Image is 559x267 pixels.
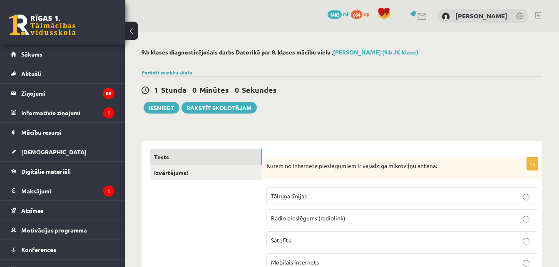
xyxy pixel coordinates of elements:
legend: Maksājumi [21,181,114,200]
a: Digitālie materiāli [11,162,114,181]
a: Rīgas 1. Tālmācības vidusskola [9,15,76,35]
input: Tālruņa līnijas [523,194,529,200]
span: 664 [351,10,363,19]
input: Radio pieslēgums (radiolink) [523,216,529,222]
i: 1 [103,107,114,119]
a: Konferences [11,240,114,259]
a: Izvērtējums! [150,165,262,180]
span: Minūtes [199,85,229,94]
input: Mobilais internets [523,260,529,267]
button: Iesniegt [144,102,179,114]
img: Annija Viktorija Martiščenkova [442,12,450,21]
span: Konferences [21,246,56,253]
a: [DEMOGRAPHIC_DATA] [11,142,114,161]
p: Kuram no interneta pieslēgumiem ir vajadzīga mikroviļņu antena: [266,162,497,170]
a: Sākums [11,44,114,64]
span: Tālruņa līnijas [271,192,307,200]
input: Satelīts [523,238,529,245]
a: Motivācijas programma [11,220,114,240]
a: 664 xp [351,10,373,17]
span: 1483 [328,10,342,19]
a: Ziņojumi85 [11,84,114,103]
a: [PERSON_NAME] (9.b JK klase) [333,48,418,56]
span: Motivācijas programma [21,226,87,234]
span: [DEMOGRAPHIC_DATA] [21,148,87,156]
span: mP [343,10,350,17]
p: 1p [527,157,538,171]
a: Mācību resursi [11,123,114,142]
a: Maksājumi1 [11,181,114,200]
legend: Ziņojumi [21,84,114,103]
span: Digitālie materiāli [21,168,71,175]
h2: 9.b klases diagnosticējošais darbs Datorikā par 8. klases mācību vielu , [142,49,542,56]
span: Mobilais internets [271,258,319,266]
a: Aktuāli [11,64,114,83]
i: 85 [103,88,114,99]
a: Informatīvie ziņojumi1 [11,103,114,122]
span: Stunda [161,85,186,94]
span: Atzīmes [21,207,44,214]
span: Satelīts [271,236,291,244]
span: 1 [154,85,158,94]
span: xp [364,10,369,17]
span: Radio pieslēgums (radiolink) [271,214,345,222]
span: Sekundes [242,85,277,94]
a: Atzīmes [11,201,114,220]
span: Sākums [21,50,42,58]
span: 0 [192,85,196,94]
a: [PERSON_NAME] [455,12,507,20]
a: Parādīt punktu skalu [142,69,192,76]
a: Rakstīt skolotājam [181,102,257,114]
span: Aktuāli [21,70,41,77]
legend: Informatīvie ziņojumi [21,103,114,122]
a: Tests [150,149,262,165]
i: 1 [103,185,114,197]
span: 0 [235,85,239,94]
a: 1483 mP [328,10,350,17]
span: Mācību resursi [21,129,62,136]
